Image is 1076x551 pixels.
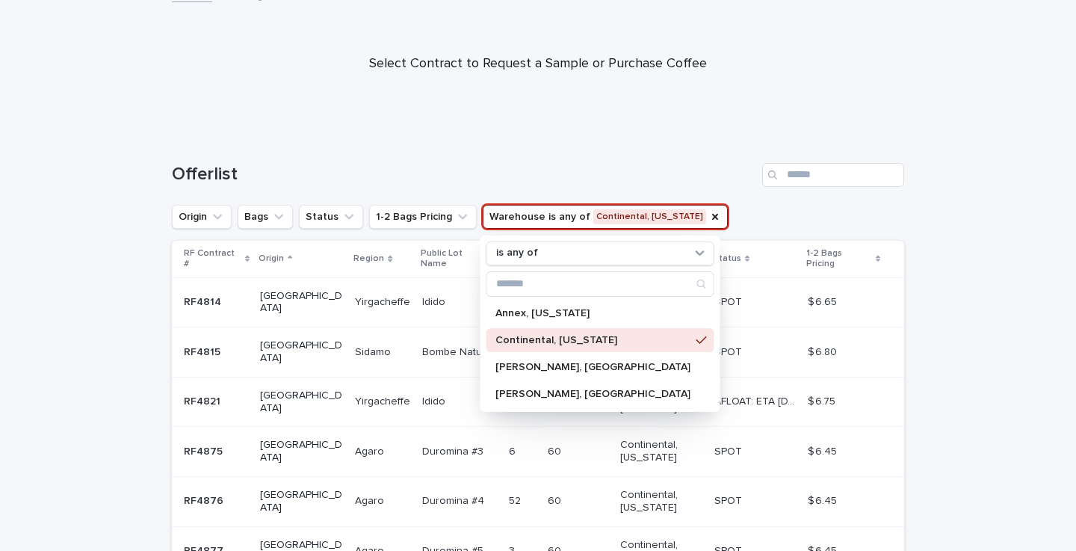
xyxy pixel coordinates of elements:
p: Annex, [US_STATE] [495,308,690,318]
button: Origin [172,205,232,229]
p: $ 6.45 [808,443,840,458]
p: Continental, [US_STATE] [495,335,690,345]
p: Yirgacheffe [355,293,413,309]
p: $ 6.45 [808,492,840,508]
p: Agaro [355,492,387,508]
button: 1-2 Bags Pricing [369,205,477,229]
p: Agaro [355,443,387,458]
p: [PERSON_NAME], [GEOGRAPHIC_DATA] [495,389,690,399]
tr: RF4815RF4815 [GEOGRAPHIC_DATA]SidamoSidamo Bombe NaturalBombe Natural 55 6060 Continental, [US_ST... [172,327,904,378]
p: Status [713,250,741,267]
p: Bombe Natural [422,343,497,359]
div: Search [486,271,714,297]
p: Sidamo [355,343,394,359]
input: Search [487,272,714,296]
p: RF Contract # [184,245,241,273]
p: 60 [548,443,564,458]
p: RF4875 [184,443,226,458]
p: Idido [422,293,448,309]
p: RF4815 [184,343,223,359]
p: Idido [422,393,448,408]
p: Public Lot Name [421,245,490,273]
p: SPOT [714,293,745,309]
p: 1-2 Bags Pricing [806,245,871,273]
p: 60 [548,492,564,508]
p: [GEOGRAPHIC_DATA] [260,390,343,415]
p: is any of [496,247,538,259]
button: Warehouse [483,205,728,229]
p: Region [353,250,384,267]
p: Yirgacheffe [355,393,413,408]
p: Origin [259,250,284,267]
p: $ 6.75 [808,393,838,408]
tr: RF4875RF4875 [GEOGRAPHIC_DATA]AgaroAgaro Duromina #3Duromina #3 66 6060 Continental, [US_STATE] S... [172,427,904,477]
p: $ 6.65 [808,293,840,309]
p: Duromina #3 [422,443,486,458]
button: Bags [238,205,293,229]
button: Status [299,205,363,229]
p: [GEOGRAPHIC_DATA] [260,439,343,464]
p: 6 [509,443,519,458]
p: Duromina #4 [422,492,487,508]
p: SPOT [714,492,745,508]
p: $ 6.80 [808,343,840,359]
tr: RF4876RF4876 [GEOGRAPHIC_DATA]AgaroAgaro Duromina #4Duromina #4 5252 6060 Continental, [US_STATE]... [172,476,904,526]
p: AFLOAT: ETA 09-27-2025 [714,393,799,408]
p: SPOT [714,343,745,359]
input: Search [762,163,904,187]
p: [GEOGRAPHIC_DATA] [260,489,343,514]
p: RF4821 [184,393,223,408]
p: Select Contract to Request a Sample or Purchase Coffee [239,56,837,73]
p: [PERSON_NAME], [GEOGRAPHIC_DATA] [495,362,690,372]
p: [GEOGRAPHIC_DATA] [260,339,343,365]
h1: Offerlist [172,164,756,185]
p: RF4876 [184,492,226,508]
p: 52 [509,492,524,508]
p: SPOT [714,443,745,458]
p: RF4814 [184,293,224,309]
tr: RF4821RF4821 [GEOGRAPHIC_DATA]YirgacheffeYirgacheffe IdidoIdido 6060 6060 Annex, [US_STATE] AFLOA... [172,377,904,427]
tr: RF4814RF4814 [GEOGRAPHIC_DATA]YirgacheffeYirgacheffe IdidoIdido 88 6060 Continental, [US_STATE] S... [172,277,904,327]
p: [GEOGRAPHIC_DATA] [260,290,343,315]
